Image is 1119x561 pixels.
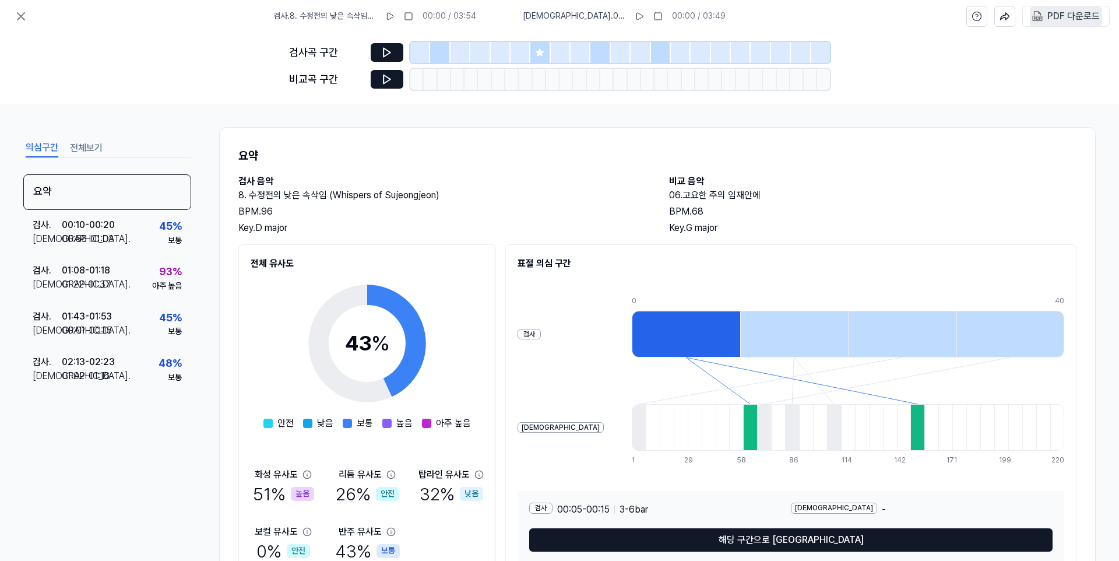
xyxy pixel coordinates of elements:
[168,372,182,384] div: 보통
[518,257,1064,271] h2: 표절 의심 구간
[159,264,182,280] div: 93 %
[168,235,182,247] div: 보통
[238,221,646,235] div: Key. D major
[287,544,310,558] div: 안전
[33,264,62,278] div: 검사 .
[26,139,58,157] button: 의심구간
[669,174,1076,188] h2: 비교 음악
[966,6,987,27] button: help
[317,416,333,430] span: 낮음
[33,369,62,383] div: [DEMOGRAPHIC_DATA] .
[396,416,413,430] span: 높음
[420,482,483,506] div: 32 %
[371,331,390,356] span: %
[669,205,1076,219] div: BPM. 68
[339,525,382,539] div: 반주 유사도
[238,146,1076,165] h1: 요약
[255,525,298,539] div: 보컬 유사도
[159,218,182,235] div: 45 %
[253,482,314,506] div: 51 %
[255,468,298,482] div: 화성 유사도
[791,503,877,514] div: [DEMOGRAPHIC_DATA]
[23,174,191,210] div: 요약
[159,355,182,372] div: 48 %
[999,455,1013,465] div: 199
[62,232,114,246] div: 00:56 - 01:03
[946,455,960,465] div: 171
[1000,11,1010,22] img: share
[1051,455,1064,465] div: 220
[423,10,476,22] div: 00:00 / 03:54
[1055,296,1064,306] div: 40
[669,188,1076,202] h2: 06.고요한 주의 임재안에
[238,205,646,219] div: BPM. 96
[33,278,62,292] div: [DEMOGRAPHIC_DATA] .
[376,487,399,501] div: 안전
[152,280,182,292] div: 아주 높음
[62,218,115,232] div: 00:10 - 00:20
[529,528,1053,552] button: 해당 구간으로 [GEOGRAPHIC_DATA]
[273,10,376,22] span: 검사 . 8. 수정전의 낮은 속삭임 (Whispers of Sujeongjeon)
[632,455,646,465] div: 1
[460,487,483,501] div: 낮음
[238,188,646,202] h2: 8. 수정전의 낮은 속삭임 (Whispers of Sujeongjeon)
[842,455,856,465] div: 114
[557,503,610,517] span: 00:05 - 00:15
[972,10,982,22] svg: help
[529,503,553,514] div: 검사
[418,468,470,482] div: 탑라인 유사도
[357,416,373,430] span: 보통
[289,71,364,88] div: 비교곡 구간
[33,218,62,232] div: 검사 .
[238,174,646,188] h2: 검사 음악
[669,221,1076,235] div: Key. G major
[33,355,62,369] div: 검사 .
[62,278,111,292] div: 01:22 - 01:37
[672,10,726,22] div: 00:00 / 03:49
[791,503,1053,517] div: -
[289,44,364,61] div: 검사곡 구간
[62,310,112,324] div: 01:43 - 01:53
[436,416,471,430] span: 아주 높음
[684,455,698,465] div: 29
[62,264,110,278] div: 01:08 - 01:18
[168,326,182,338] div: 보통
[33,232,62,246] div: [DEMOGRAPHIC_DATA] .
[518,329,541,340] div: 검사
[62,369,110,383] div: 01:02 - 01:16
[159,310,182,327] div: 45 %
[1047,9,1100,24] div: PDF 다운로드
[62,355,115,369] div: 02:13 - 02:23
[62,324,112,338] div: 00:01 - 00:15
[336,482,399,506] div: 26 %
[291,487,314,501] div: 높음
[33,324,62,338] div: [DEMOGRAPHIC_DATA] .
[70,139,103,157] button: 전체보기
[894,455,908,465] div: 142
[1030,6,1102,26] button: PDF 다운로드
[33,310,62,324] div: 검사 .
[789,455,803,465] div: 86
[632,296,740,306] div: 0
[345,328,390,359] div: 43
[620,503,648,517] span: 3 - 6 bar
[251,257,484,271] h2: 전체 유사도
[518,422,604,433] div: [DEMOGRAPHIC_DATA]
[376,544,400,558] div: 보통
[1032,11,1043,22] img: PDF Download
[523,10,625,22] span: [DEMOGRAPHIC_DATA] . 06.고요한 주의 임재안에
[737,455,751,465] div: 58
[277,416,294,430] span: 안전
[339,468,382,482] div: 리듬 유사도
